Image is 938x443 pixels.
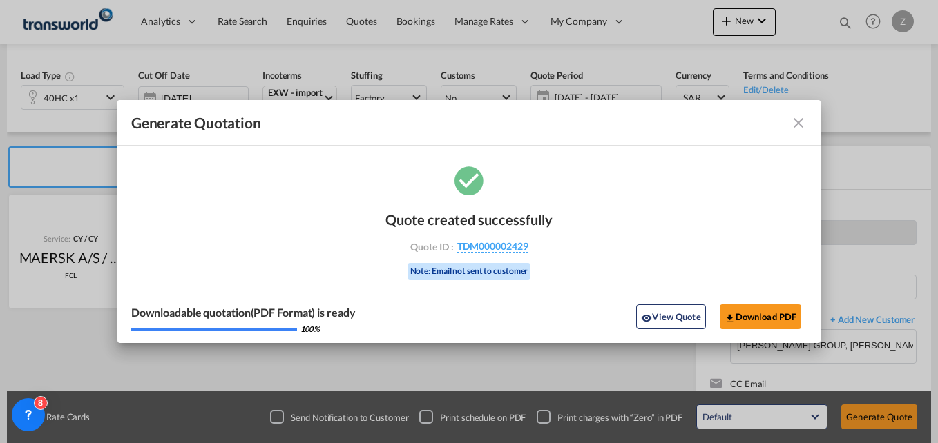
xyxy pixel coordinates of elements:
[720,304,802,329] button: Download PDF
[389,240,549,253] div: Quote ID :
[385,211,553,228] div: Quote created successfully
[725,313,736,324] md-icon: icon-download
[131,305,356,320] div: Downloadable quotation(PDF Format) is ready
[408,263,531,280] div: Note: Email not sent to customer
[300,324,320,334] div: 100 %
[117,100,821,343] md-dialog: Generate Quotation Quote ...
[457,240,528,253] span: TDM000002429
[790,115,807,131] md-icon: icon-close fg-AAA8AD cursor m-0
[452,163,486,197] md-icon: icon-checkbox-marked-circle
[636,304,705,329] button: icon-eyeView Quote
[131,114,261,132] span: Generate Quotation
[641,313,652,324] md-icon: icon-eye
